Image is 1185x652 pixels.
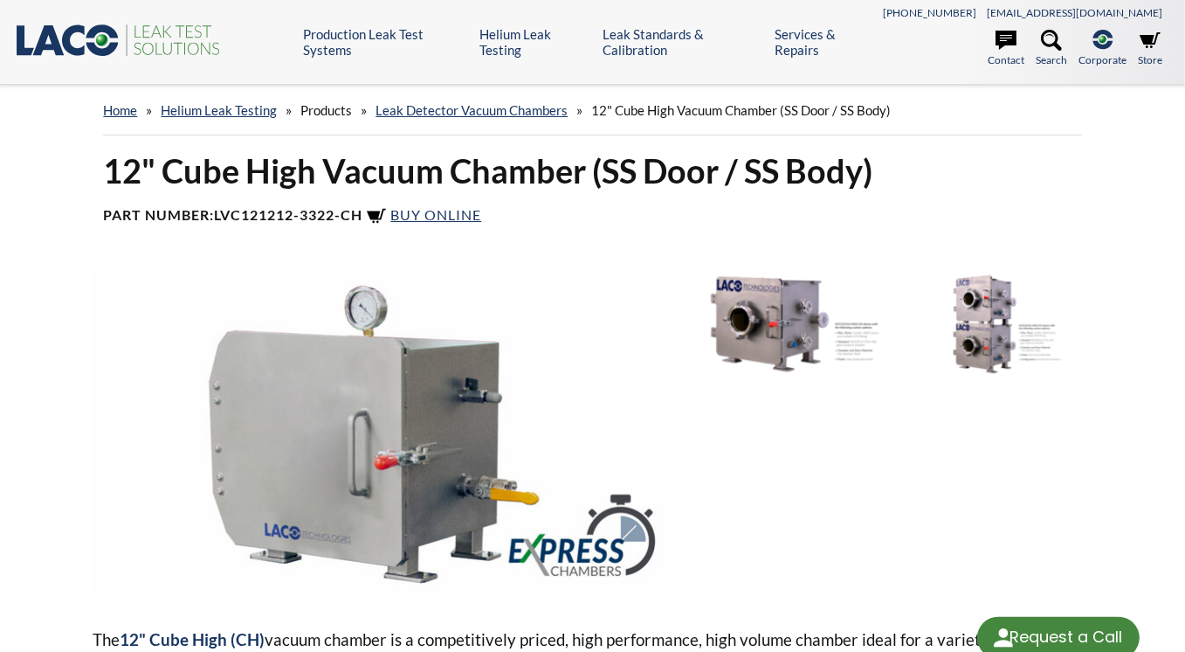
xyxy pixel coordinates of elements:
a: Helium Leak Testing [479,26,589,58]
span: Corporate [1078,52,1126,68]
a: Helium Leak Testing [161,102,277,118]
a: [PHONE_NUMBER] [883,6,976,19]
a: Store [1138,30,1162,68]
a: [EMAIL_ADDRESS][DOMAIN_NAME] [987,6,1162,19]
a: home [103,102,137,118]
a: Production Leak Test Systems [303,26,466,58]
b: LVC121212-3322-CH [214,206,362,223]
div: » » » » [103,86,1081,135]
img: Chamber shown stacked with optional ports and materials [892,269,1084,377]
h1: 12" Cube High Vacuum Chamber (SS Door / SS Body) [103,149,1081,192]
h4: Part Number: [103,206,1081,227]
span: Products [300,102,352,118]
a: Buy Online [366,206,481,223]
strong: 12" Cube High (CH) [120,629,265,649]
a: Leak Standards & Calibration [603,26,762,58]
a: Leak Detector Vacuum Chambers [375,102,568,118]
img: LVC121212-3322-CH Express Chamber, angled view [93,269,679,598]
a: Search [1036,30,1067,68]
span: 12" Cube High Vacuum Chamber (SS Door / SS Body) [591,102,891,118]
span: Buy Online [390,206,481,223]
a: Services & Repairs [775,26,877,58]
a: Contact [988,30,1024,68]
img: round button [989,624,1017,652]
img: Chamber shown with optional ports and materials [692,269,884,377]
